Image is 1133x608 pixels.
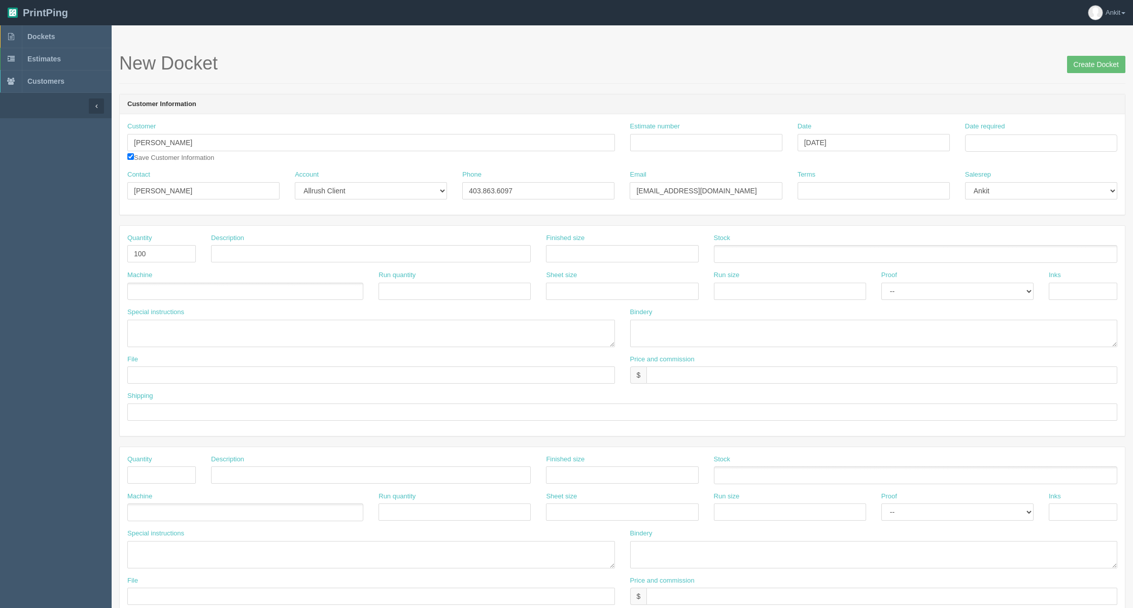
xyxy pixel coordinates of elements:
[630,529,653,538] label: Bindery
[127,308,184,317] label: Special instructions
[120,94,1125,115] header: Customer Information
[881,492,897,501] label: Proof
[546,233,585,243] label: Finished size
[714,492,740,501] label: Run size
[127,391,153,401] label: Shipping
[8,8,18,18] img: logo-3e63b451c926e2ac314895c53de4908e5d424f24456219fb08d385ab2e579770.png
[1088,6,1103,20] img: avatar_default-7531ab5dedf162e01f1e0bb0964e6a185e93c5c22dfe317fb01d7f8cd2b1632c.jpg
[119,53,1125,74] h1: New Docket
[379,271,416,280] label: Run quantity
[714,233,731,243] label: Stock
[630,588,647,605] div: $
[127,576,138,586] label: File
[630,366,647,384] div: $
[714,271,740,280] label: Run size
[127,492,152,501] label: Machine
[27,32,55,41] span: Dockets
[965,122,1005,131] label: Date required
[630,576,695,586] label: Price and commission
[546,492,577,501] label: Sheet size
[546,271,577,280] label: Sheet size
[630,122,680,131] label: Estimate number
[379,492,416,501] label: Run quantity
[127,233,152,243] label: Quantity
[881,271,897,280] label: Proof
[630,355,695,364] label: Price and commission
[630,308,653,317] label: Bindery
[1049,271,1061,280] label: Inks
[546,455,585,464] label: Finished size
[27,55,61,63] span: Estimates
[1067,56,1125,73] input: Create Docket
[127,529,184,538] label: Special instructions
[798,122,811,131] label: Date
[127,134,615,151] input: Enter customer name
[127,170,150,180] label: Contact
[462,170,482,180] label: Phone
[630,170,646,180] label: Email
[211,455,244,464] label: Description
[127,122,156,131] label: Customer
[127,355,138,364] label: File
[127,271,152,280] label: Machine
[965,170,991,180] label: Salesrep
[211,233,244,243] label: Description
[127,455,152,464] label: Quantity
[1049,492,1061,501] label: Inks
[714,455,731,464] label: Stock
[798,170,815,180] label: Terms
[127,122,615,162] div: Save Customer Information
[27,77,64,85] span: Customers
[295,170,319,180] label: Account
